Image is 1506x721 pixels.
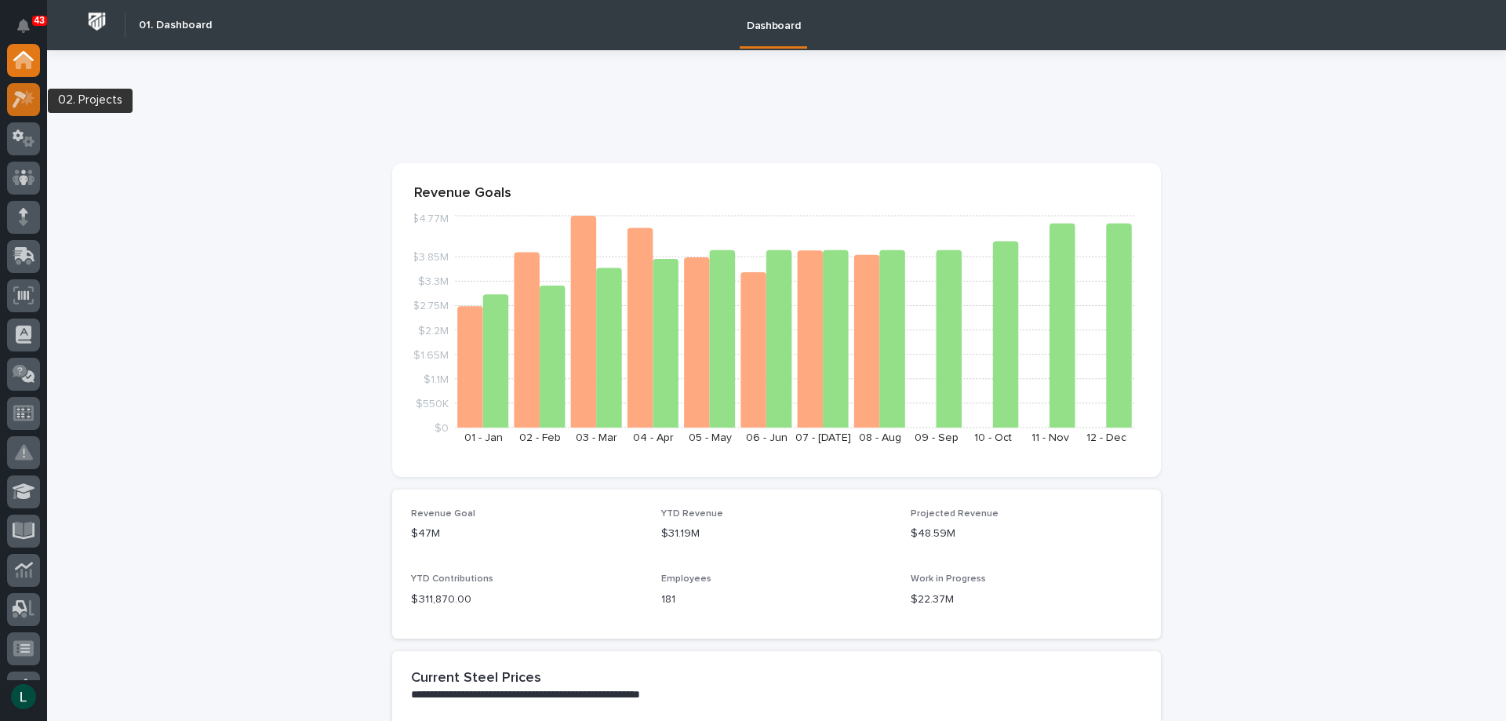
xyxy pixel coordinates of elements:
[412,252,449,263] tspan: $3.85M
[633,432,674,443] text: 04 - Apr
[1031,432,1069,443] text: 11 - Nov
[411,526,642,542] p: $47M
[413,349,449,360] tspan: $1.65M
[35,15,45,26] p: 43
[412,213,449,224] tspan: $4.77M
[464,432,503,443] text: 01 - Jan
[20,19,40,44] div: Notifications43
[859,432,901,443] text: 08 - Aug
[7,680,40,713] button: users-avatar
[661,592,893,608] p: 181
[746,432,788,443] text: 06 - Jun
[1086,432,1126,443] text: 12 - Dec
[139,19,212,32] h2: 01. Dashboard
[911,574,986,584] span: Work in Progress
[414,185,1139,202] p: Revenue Goals
[689,432,732,443] text: 05 - May
[911,526,1142,542] p: $48.59M
[416,398,449,409] tspan: $550K
[661,574,711,584] span: Employees
[418,325,449,336] tspan: $2.2M
[411,509,475,519] span: Revenue Goal
[418,276,449,287] tspan: $3.3M
[795,432,851,443] text: 07 - [DATE]
[413,300,449,311] tspan: $2.75M
[82,7,111,36] img: Workspace Logo
[661,526,893,542] p: $31.19M
[424,373,449,384] tspan: $1.1M
[411,574,493,584] span: YTD Contributions
[435,423,449,434] tspan: $0
[974,432,1012,443] text: 10 - Oct
[915,432,959,443] text: 09 - Sep
[7,9,40,42] button: Notifications
[576,432,617,443] text: 03 - Mar
[911,509,999,519] span: Projected Revenue
[911,592,1142,608] p: $22.37M
[519,432,561,443] text: 02 - Feb
[411,670,541,687] h2: Current Steel Prices
[661,509,723,519] span: YTD Revenue
[411,592,642,608] p: $ 311,870.00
